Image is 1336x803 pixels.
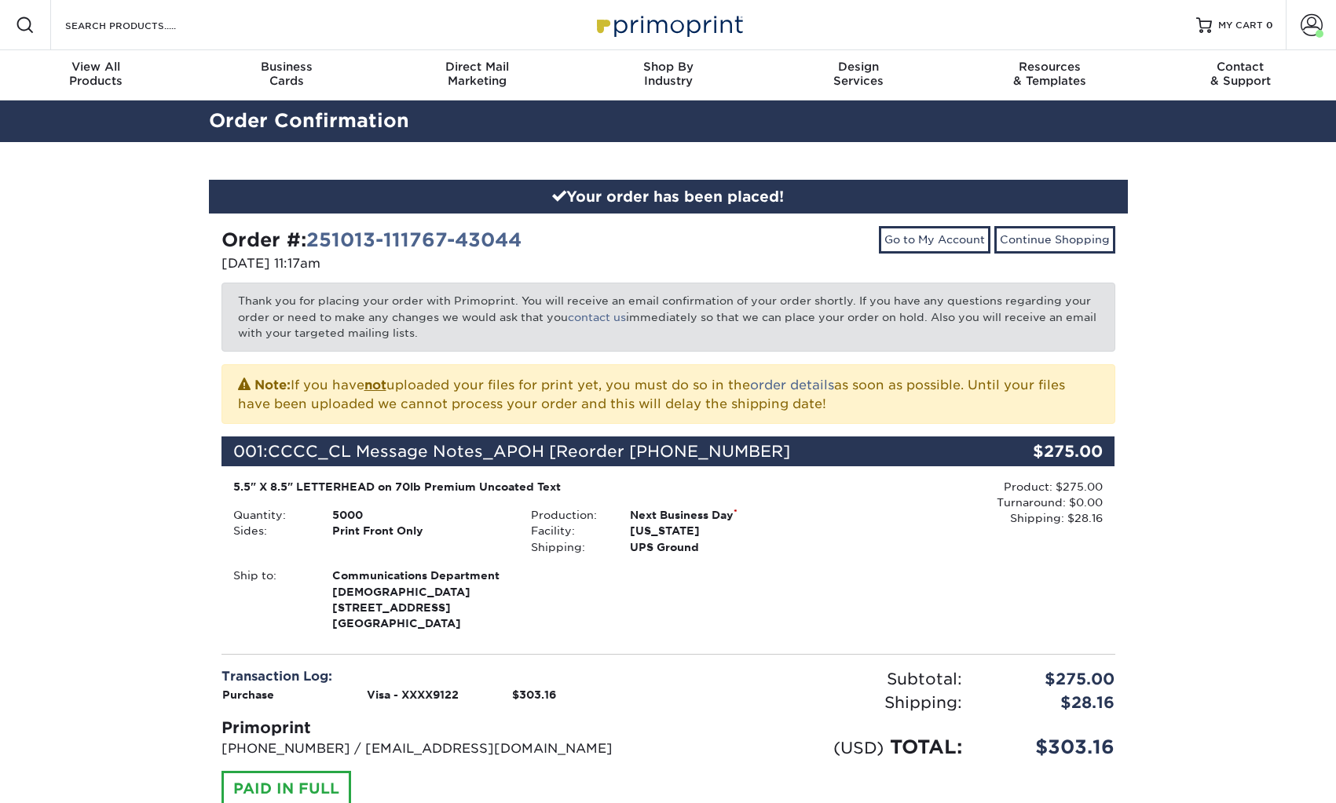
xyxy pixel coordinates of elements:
[221,667,657,686] div: Transaction Log:
[573,60,763,74] span: Shop By
[1218,19,1263,32] span: MY CART
[221,436,966,466] div: 001:
[191,60,382,88] div: Cards
[974,691,1127,714] div: $28.16
[268,442,790,461] span: CCCC_CL Message Notes_APOH [Reorder [PHONE_NUMBER]
[233,479,806,495] div: 5.5" X 8.5" LETTERHEAD on 70lb Premium Uncoated Text
[974,733,1127,761] div: $303.16
[382,60,573,74] span: Direct Mail
[191,50,382,100] a: BusinessCards
[320,507,519,523] div: 5000
[64,16,217,35] input: SEARCH PRODUCTS.....
[1,60,192,74] span: View All
[197,107,1140,136] h2: Order Confirmation
[519,507,618,523] div: Production:
[221,568,320,632] div: Ship to:
[332,584,507,600] span: [DEMOGRAPHIC_DATA]
[763,60,954,88] div: Services
[222,688,274,701] strong: Purchase
[306,228,522,251] a: 251013-111767-43044
[332,568,507,630] strong: [GEOGRAPHIC_DATA]
[879,226,990,253] a: Go to My Account
[221,254,657,273] p: [DATE] 11:17am
[221,507,320,523] div: Quantity:
[974,667,1127,691] div: $275.00
[221,283,1115,351] p: Thank you for placing your order with Primoprint. You will receive an email confirmation of your ...
[817,479,1103,527] div: Product: $275.00 Turnaround: $0.00 Shipping: $28.16
[1266,20,1273,31] span: 0
[954,50,1145,100] a: Resources& Templates
[519,523,618,538] div: Facility:
[254,378,291,392] strong: Note:
[1,60,192,88] div: Products
[618,507,817,523] div: Next Business Day
[1,50,192,100] a: View AllProducts
[382,50,573,100] a: Direct MailMarketing
[191,60,382,74] span: Business
[966,436,1115,466] div: $275.00
[519,539,618,555] div: Shipping:
[209,180,1128,214] div: Your order has been placed!
[750,378,834,392] a: order details
[221,228,522,251] strong: Order #:
[668,667,974,691] div: Subtotal:
[238,374,1099,414] p: If you have uploaded your files for print yet, you must do so in the as soon as possible. Until y...
[1145,60,1336,88] div: & Support
[590,8,747,42] img: Primoprint
[573,50,763,100] a: Shop ByIndustry
[221,716,657,739] div: Primoprint
[367,688,459,701] strong: Visa - XXXX9122
[1145,60,1336,74] span: Contact
[221,739,657,758] p: [PHONE_NUMBER] / [EMAIL_ADDRESS][DOMAIN_NAME]
[618,539,817,555] div: UPS Ground
[1145,50,1336,100] a: Contact& Support
[332,568,507,583] span: Communications Department
[763,50,954,100] a: DesignServices
[618,523,817,538] div: [US_STATE]
[332,600,507,615] span: [STREET_ADDRESS]
[994,226,1115,253] a: Continue Shopping
[512,688,556,701] strong: $303.16
[364,378,386,392] b: not
[954,60,1145,88] div: & Templates
[668,691,974,714] div: Shipping:
[382,60,573,88] div: Marketing
[763,60,954,74] span: Design
[954,60,1145,74] span: Resources
[833,738,884,757] small: (USD)
[221,523,320,538] div: Sides:
[320,523,519,538] div: Print Front Only
[573,60,763,88] div: Industry
[890,735,962,758] span: TOTAL:
[568,311,626,323] a: contact us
